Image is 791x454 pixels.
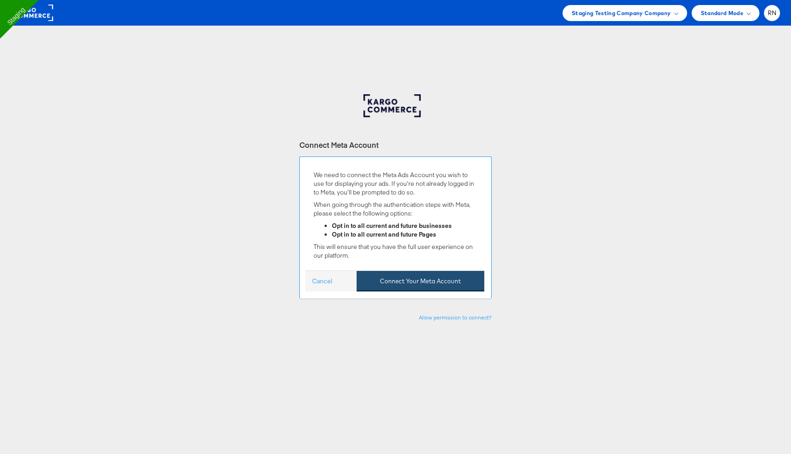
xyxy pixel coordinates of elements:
a: Cancel [312,277,332,286]
p: We need to connect the Meta Ads Account you wish to use for displaying your ads. If you’re not al... [314,171,477,196]
strong: Opt in to all current and future Pages [332,230,436,238]
strong: Opt in to all current and future businesses [332,222,452,230]
span: Standard Mode [701,8,743,18]
span: RN [768,10,777,16]
div: Connect Meta Account [299,140,492,150]
a: Allow permission to connect? [419,314,492,321]
p: When going through the authentication steps with Meta, please select the following options: [314,200,477,217]
button: Connect Your Meta Account [357,271,484,292]
p: This will ensure that you have the full user experience on our platform. [314,243,477,259]
span: Staging Testing Company Company [572,8,671,18]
